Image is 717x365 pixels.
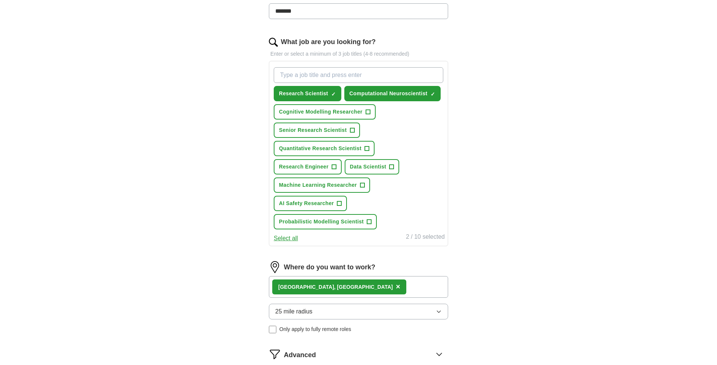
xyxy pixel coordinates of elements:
button: × [396,281,400,293]
span: Only apply to fully remote roles [279,325,351,333]
span: AI Safety Researcher [279,199,334,207]
label: Where do you want to work? [284,262,375,272]
button: Probabilistic Modelling Scientist [274,214,377,229]
button: Data Scientist [345,159,400,174]
img: location.png [269,261,281,273]
span: Advanced [284,350,316,360]
span: Probabilistic Modelling Scientist [279,218,364,226]
button: Research Scientist✓ [274,86,341,101]
span: Quantitative Research Scientist [279,145,361,152]
p: Enter or select a minimum of 3 job titles (4-8 recommended) [269,50,448,58]
img: filter [269,348,281,360]
span: Research Scientist [279,90,328,98]
button: Senior Research Scientist [274,123,360,138]
span: Research Engineer [279,163,329,171]
button: 25 mile radius [269,304,448,319]
input: Only apply to fully remote roles [269,326,276,333]
span: 25 mile radius [275,307,313,316]
span: Machine Learning Researcher [279,181,357,189]
span: Computational Neuroscientist [350,90,428,98]
button: Select all [274,234,298,243]
span: Data Scientist [350,163,387,171]
span: ✓ [431,91,435,97]
button: Cognitive Modelling Researcher [274,104,376,120]
span: Senior Research Scientist [279,126,347,134]
span: × [396,282,400,291]
img: search.png [269,38,278,47]
input: Type a job title and press enter [274,67,443,83]
button: Computational Neuroscientist✓ [344,86,441,101]
button: Machine Learning Researcher [274,177,370,193]
button: Research Engineer [274,159,342,174]
label: What job are you looking for? [281,37,376,47]
span: Cognitive Modelling Researcher [279,108,363,116]
button: AI Safety Researcher [274,196,347,211]
span: ✓ [331,91,336,97]
div: 2 / 10 selected [406,232,445,243]
div: [GEOGRAPHIC_DATA], [GEOGRAPHIC_DATA] [278,283,393,291]
button: Quantitative Research Scientist [274,141,375,156]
